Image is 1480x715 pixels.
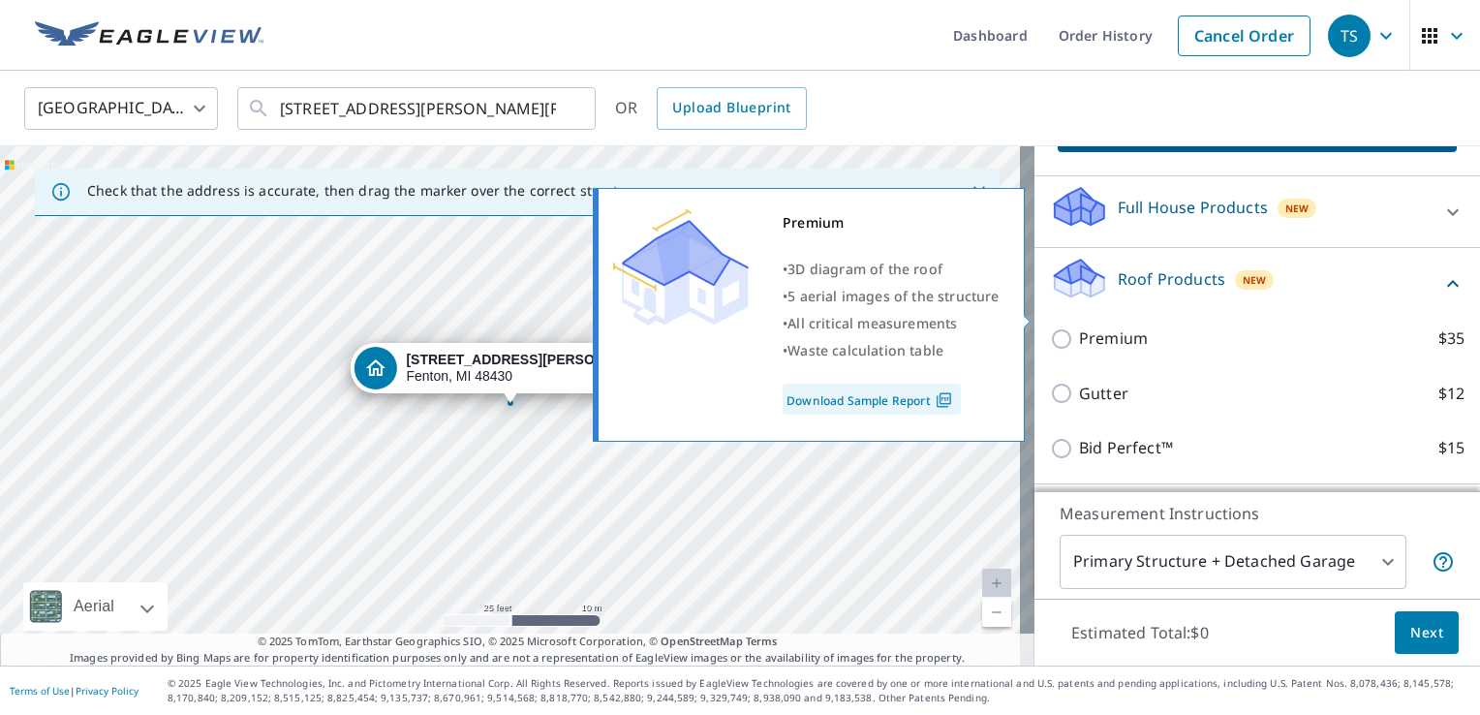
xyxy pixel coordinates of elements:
span: Next [1410,621,1443,645]
a: Current Level 20, Zoom In Disabled [982,569,1011,598]
a: Cancel Order [1178,16,1310,56]
p: $12 [1438,382,1465,406]
div: Premium [783,209,1000,236]
p: Premium [1079,326,1148,351]
div: [GEOGRAPHIC_DATA] [24,81,218,136]
p: | [10,685,139,697]
span: Waste calculation table [787,341,943,359]
div: TS [1328,15,1371,57]
div: Aerial [23,582,168,631]
p: Roof Products [1118,267,1225,291]
img: Premium [613,209,749,326]
div: Roof ProductsNew [1050,256,1465,311]
p: Bid Perfect™ [1079,436,1173,460]
a: Current Level 20, Zoom Out [982,598,1011,627]
span: New [1285,201,1310,216]
div: • [783,310,1000,337]
button: Next [1395,611,1459,655]
p: $35 [1438,326,1465,351]
div: Aerial [68,582,120,631]
div: • [783,337,1000,364]
div: Full House ProductsNew [1050,184,1465,239]
span: Upload Blueprint [672,96,790,120]
span: New [1243,272,1267,288]
p: Full House Products [1118,196,1268,219]
a: Upload Blueprint [657,87,806,130]
p: Estimated Total: $0 [1056,611,1224,654]
p: Gutter [1079,382,1128,406]
span: 3D diagram of the roof [787,260,942,278]
div: OR [615,87,807,130]
strong: [STREET_ADDRESS][PERSON_NAME] [406,352,656,367]
p: Check that the address is accurate, then drag the marker over the correct structure. [87,182,645,200]
a: Terms [746,634,778,648]
a: Download Sample Report [783,384,961,415]
p: © 2025 Eagle View Technologies, Inc. and Pictometry International Corp. All Rights Reserved. Repo... [168,676,1470,705]
div: • [783,256,1000,283]
button: Close [967,179,992,204]
div: Fenton, MI 48430 [406,352,656,385]
p: $15 [1438,436,1465,460]
a: OpenStreetMap [661,634,742,648]
a: Privacy Policy [76,684,139,698]
input: Search by address or latitude-longitude [280,81,556,136]
div: Primary Structure + Detached Garage [1060,535,1406,589]
div: • [783,283,1000,310]
p: Measurement Instructions [1060,502,1455,525]
a: Terms of Use [10,684,70,698]
span: 5 aerial images of the structure [787,287,999,305]
div: Dropped pin, building 1, Residential property, 899 Andover Woods Dr Fenton, MI 48430 [350,343,669,403]
span: © 2025 TomTom, Earthstar Geographics SIO, © 2025 Microsoft Corporation, © [258,634,778,650]
span: Your report will include the primary structure and a detached garage if one exists. [1432,550,1455,574]
span: All critical measurements [787,314,957,332]
img: EV Logo [35,21,263,50]
img: Pdf Icon [931,391,957,409]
